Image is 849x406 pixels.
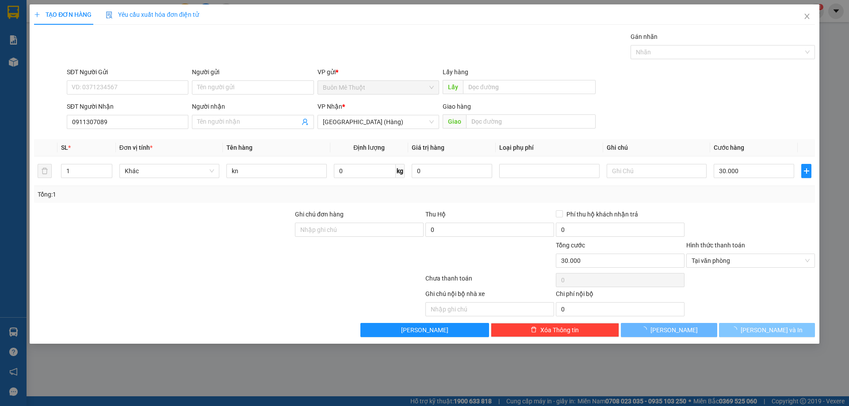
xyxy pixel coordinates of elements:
input: VD: Bàn, Ghế [226,164,326,178]
label: Ghi chú đơn hàng [295,211,344,218]
button: plus [801,164,811,178]
span: Lấy [443,80,463,94]
span: close [803,13,811,20]
span: [PERSON_NAME] [650,325,698,335]
div: 0932526565 [103,38,193,50]
span: [PERSON_NAME] [401,325,448,335]
div: [GEOGRAPHIC_DATA] (Hàng) [103,8,193,38]
span: kg [396,164,405,178]
span: plus [34,11,40,18]
input: Dọc đường [466,114,596,129]
div: SĐT Người Gửi [67,67,188,77]
span: [PERSON_NAME] và In [741,325,803,335]
span: Giao hàng [443,103,471,110]
span: Tên hàng [226,144,252,151]
span: loading [641,326,650,333]
th: Ghi chú [603,139,710,156]
span: Khác [125,164,214,178]
span: Xóa Thông tin [540,325,579,335]
input: Ghi chú đơn hàng [295,223,424,237]
span: Tổng cước [556,242,585,249]
span: user-add [302,118,309,125]
div: Chưa thanh toán [424,273,555,289]
span: plus [802,167,811,175]
span: Thu Hộ [425,211,446,218]
th: Loại phụ phí [496,139,603,156]
div: SĐT Người Nhận [67,102,188,111]
div: VP gửi [317,67,439,77]
span: Gửi: [8,8,21,18]
div: Buôn Mê Thuột [8,8,97,18]
div: Ghi chú nội bộ nhà xe [425,289,554,302]
span: VP Nhận [317,103,342,110]
span: Nhận: [103,8,125,17]
input: 0 [412,164,492,178]
span: Tại văn phòng [692,254,810,267]
button: deleteXóa Thông tin [491,323,620,337]
span: Giao [443,114,466,129]
div: Người gửi [192,67,314,77]
label: Hình thức thanh toán [686,242,745,249]
div: Tổng: 1 [38,190,328,199]
span: TẠO ĐƠN HÀNG [34,11,92,18]
span: Định lượng [353,144,385,151]
label: Gán nhãn [631,33,658,40]
span: Buôn Mê Thuột [323,81,434,94]
button: delete [38,164,52,178]
div: 50.000 [7,56,99,66]
span: Yêu cầu xuất hóa đơn điện tử [106,11,199,18]
span: Cước hàng [714,144,744,151]
span: Lấy hàng [443,68,468,76]
input: Nhập ghi chú [425,302,554,316]
span: SL [61,144,68,151]
div: Người nhận [192,102,314,111]
input: Dọc đường [463,80,596,94]
span: Giá trị hàng [412,144,444,151]
span: loading [731,326,741,333]
img: icon [106,11,113,19]
span: delete [531,326,537,334]
button: [PERSON_NAME] [360,323,489,337]
button: [PERSON_NAME] [621,323,717,337]
span: CR : [7,57,20,66]
div: Chi phí nội bộ [556,289,685,302]
input: Ghi Chú [607,164,707,178]
span: Đà Nẵng (Hàng) [323,115,434,129]
button: [PERSON_NAME] và In [719,323,815,337]
span: Đơn vị tính [119,144,153,151]
button: Close [795,4,819,29]
span: Phí thu hộ khách nhận trả [563,209,642,219]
